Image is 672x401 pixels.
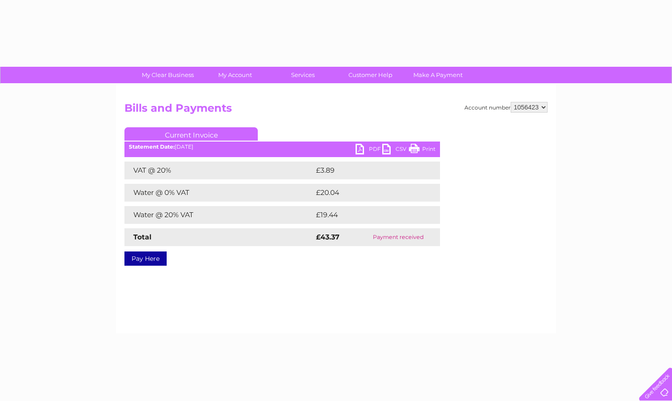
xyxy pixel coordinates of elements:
a: Print [409,144,436,157]
a: Current Invoice [124,127,258,141]
div: Account number [464,102,548,113]
strong: £43.37 [316,233,340,241]
td: £20.04 [314,184,423,202]
td: Payment received [356,228,440,246]
td: Water @ 20% VAT [124,206,314,224]
h2: Bills and Payments [124,102,548,119]
td: Water @ 0% VAT [124,184,314,202]
td: VAT @ 20% [124,162,314,179]
a: Customer Help [334,67,407,83]
a: Services [266,67,340,83]
td: £19.44 [314,206,422,224]
b: Statement Date: [129,143,175,150]
a: Pay Here [124,251,167,266]
div: [DATE] [124,144,440,150]
a: CSV [382,144,409,157]
strong: Total [133,233,152,241]
a: PDF [356,144,382,157]
a: My Clear Business [131,67,204,83]
a: My Account [199,67,272,83]
a: Make A Payment [401,67,475,83]
td: £3.89 [314,162,420,179]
